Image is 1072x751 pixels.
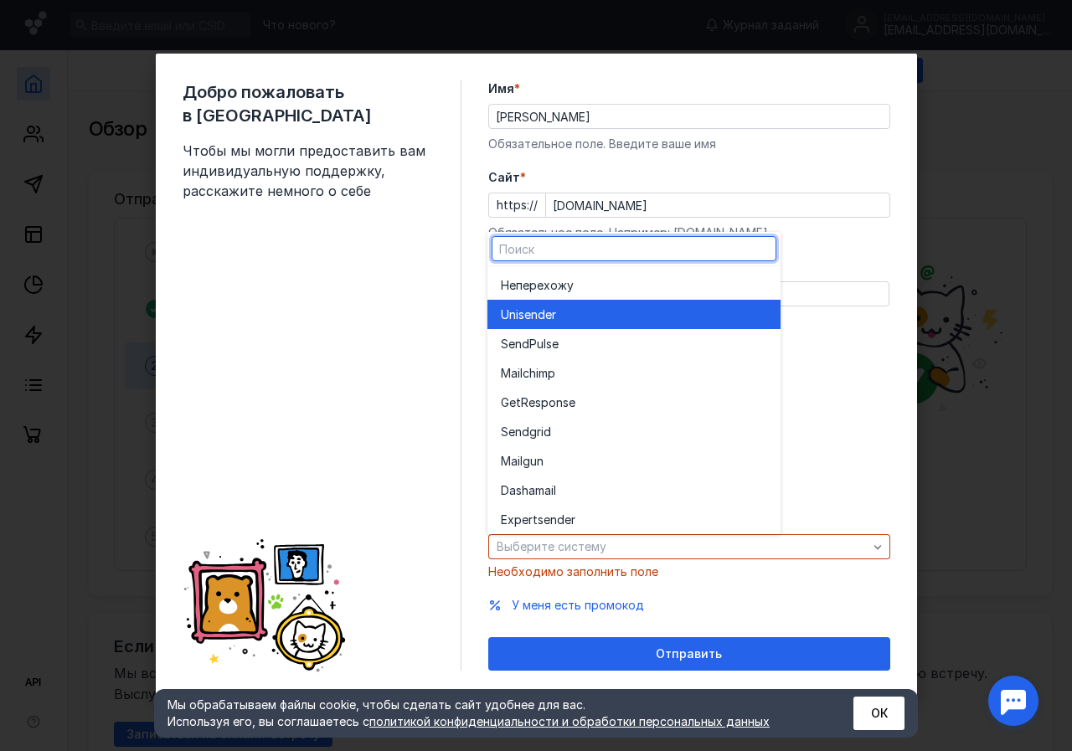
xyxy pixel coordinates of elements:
span: Имя [488,80,514,97]
span: Отправить [656,647,722,661]
span: Чтобы мы могли предоставить вам индивидуальную поддержку, расскажите немного о себе [183,141,434,201]
span: Mail [501,453,523,470]
button: ОК [853,697,904,730]
button: GetResponse [487,388,781,417]
span: id [541,424,551,440]
span: etResponse [509,394,575,411]
span: G [501,394,509,411]
span: Mailchim [501,365,548,382]
span: Выберите систему [497,539,606,553]
div: Необходимо заполнить поле [488,563,890,580]
span: Добро пожаловать в [GEOGRAPHIC_DATA] [183,80,434,127]
span: r [552,306,556,323]
button: Неперехожу [487,270,781,300]
button: Dashamail [487,476,781,505]
span: l [554,482,556,499]
span: Unisende [501,306,552,323]
button: Mailgun [487,446,781,476]
div: Обязательное поле. Например: [DOMAIN_NAME] [488,224,890,241]
span: e [552,336,559,352]
div: Обязательное поле. Введите ваше имя [488,136,890,152]
span: SendPuls [501,336,552,352]
span: перехожу [516,277,574,294]
span: Dashamai [501,482,554,499]
span: Cайт [488,169,520,186]
button: SendPulse [487,329,781,358]
button: Mailchimp [487,358,781,388]
button: Unisender [487,300,781,329]
button: Выберите систему [488,534,890,559]
input: Поиск [492,237,776,260]
div: grid [487,266,781,534]
a: политикой конфиденциальности и обработки персональных данных [369,714,770,728]
button: Expertsender [487,505,781,534]
button: Отправить [488,637,890,671]
span: p [548,365,555,382]
div: Мы обрабатываем файлы cookie, чтобы сделать сайт удобнее для вас. Используя его, вы соглашаетесь c [167,697,812,730]
span: У меня есть промокод [512,598,644,612]
button: У меня есть промокод [512,597,644,614]
button: Sendgrid [487,417,781,446]
span: Sendgr [501,424,541,440]
span: Не [501,277,516,294]
span: gun [523,453,544,470]
span: Ex [501,512,514,528]
span: pertsender [514,512,575,528]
